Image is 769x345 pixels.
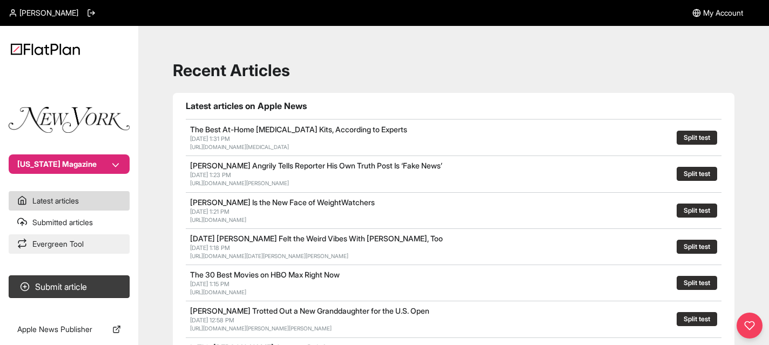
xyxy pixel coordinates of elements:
button: Split test [677,131,717,145]
a: [PERSON_NAME] Trotted Out a New Granddaughter for the U.S. Open [190,306,429,315]
a: [URL][DOMAIN_NAME][MEDICAL_DATA] [190,144,289,150]
a: [PERSON_NAME] [9,8,78,18]
h1: Recent Articles [173,60,734,80]
a: [URL][DOMAIN_NAME] [190,217,246,223]
span: My Account [703,8,743,18]
span: [DATE] 1:21 PM [190,208,230,215]
h1: Latest articles on Apple News [186,99,721,112]
a: Apple News Publisher [9,320,130,339]
a: Latest articles [9,191,130,211]
a: [DATE] [PERSON_NAME] Felt the Weird Vibes With [PERSON_NAME], Too [190,234,443,243]
a: The 30 Best Movies on HBO Max Right Now [190,270,340,279]
button: Submit article [9,275,130,298]
button: Split test [677,167,717,181]
a: [URL][DOMAIN_NAME] [190,289,246,295]
a: The Best At-Home [MEDICAL_DATA] Kits, According to Experts [190,125,407,134]
button: [US_STATE] Magazine [9,154,130,174]
span: [DATE] 1:31 PM [190,135,230,143]
button: Split test [677,240,717,254]
button: Split test [677,204,717,218]
a: [URL][DOMAIN_NAME][PERSON_NAME] [190,180,289,186]
a: [PERSON_NAME] Angrily Tells Reporter His Own Truth Post Is ‘Fake News’ [190,161,442,170]
button: Split test [677,276,717,290]
a: [PERSON_NAME] Is the New Face of WeightWatchers [190,198,375,207]
span: [PERSON_NAME] [19,8,78,18]
a: Evergreen Tool [9,234,130,254]
span: [DATE] 1:15 PM [190,280,230,288]
span: [DATE] 1:23 PM [190,171,231,179]
a: [URL][DOMAIN_NAME][DATE][PERSON_NAME][PERSON_NAME] [190,253,348,259]
span: [DATE] 12:58 PM [190,316,234,324]
img: Publication Logo [9,107,130,133]
button: Split test [677,312,717,326]
a: Submitted articles [9,213,130,232]
span: [DATE] 1:18 PM [190,244,230,252]
a: [URL][DOMAIN_NAME][PERSON_NAME][PERSON_NAME] [190,325,332,332]
img: Logo [11,43,80,55]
